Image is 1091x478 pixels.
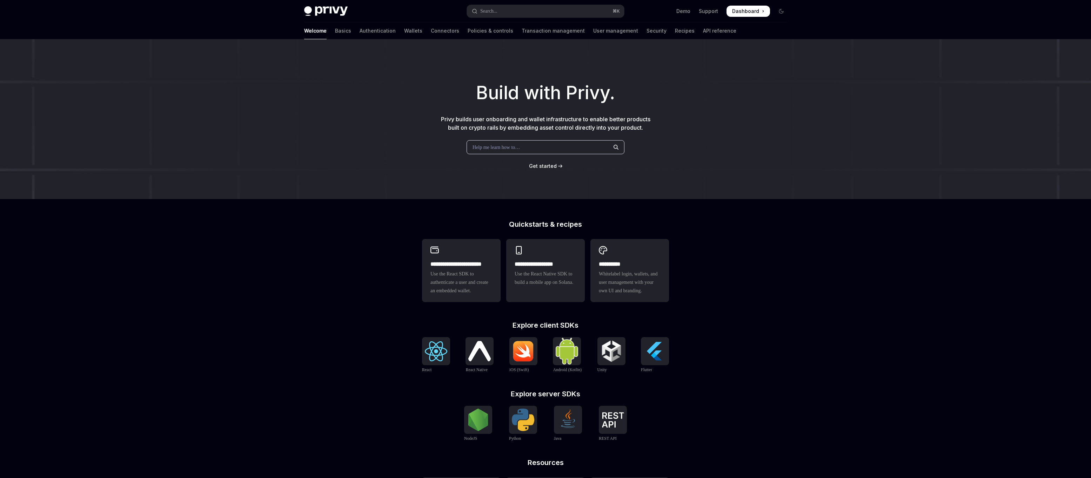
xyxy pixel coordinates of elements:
[602,412,624,428] img: REST API
[599,270,661,295] span: Whitelabel login, wallets, and user management with your own UI and branding.
[590,239,669,302] a: **** *****Whitelabel login, wallets, and user management with your own UI and branding.
[466,337,494,374] a: React NativeReact Native
[553,337,582,374] a: Android (Kotlin)Android (Kotlin)
[776,6,787,17] button: Toggle dark mode
[304,6,348,16] img: dark logo
[599,436,617,441] span: REST API
[441,116,650,131] span: Privy builds user onboarding and wallet infrastructure to enable better products built on crypto ...
[467,5,624,18] button: Open search
[675,22,695,39] a: Recipes
[335,22,351,39] a: Basics
[727,6,770,17] a: Dashboard
[600,340,623,362] img: Unity
[467,409,489,431] img: NodeJS
[466,367,487,372] span: React Native
[557,409,579,431] img: Java
[599,406,627,442] a: REST APIREST API
[422,459,669,466] h2: Resources
[464,406,492,442] a: NodeJSNodeJS
[509,367,529,372] span: iOS (Swift)
[422,390,669,397] h2: Explore server SDKs
[553,367,582,372] span: Android (Kotlin)
[473,144,520,151] span: Help me learn how to…
[522,22,585,39] a: Transaction management
[641,337,669,374] a: FlutterFlutter
[529,163,557,170] a: Get started
[597,367,607,372] span: Unity
[512,341,535,362] img: iOS (Swift)
[676,8,690,15] a: Demo
[422,221,669,228] h2: Quickstarts & recipes
[647,22,667,39] a: Security
[509,436,521,441] span: Python
[425,341,447,361] img: React
[468,341,491,361] img: React Native
[512,409,534,431] img: Python
[641,367,652,372] span: Flutter
[506,239,585,302] a: **** **** **** ***Use the React Native SDK to build a mobile app on Solana.
[515,270,576,287] span: Use the React Native SDK to build a mobile app on Solana.
[554,436,561,441] span: Java
[509,337,537,374] a: iOS (Swift)iOS (Swift)
[732,8,759,15] span: Dashboard
[597,337,625,374] a: UnityUnity
[422,337,450,374] a: ReactReact
[431,22,459,39] a: Connectors
[304,22,327,39] a: Welcome
[468,22,513,39] a: Policies & controls
[554,406,582,442] a: JavaJava
[360,22,396,39] a: Authentication
[430,270,492,295] span: Use the React SDK to authenticate a user and create an embedded wallet.
[644,340,666,362] img: Flutter
[613,8,620,14] span: ⌘ K
[404,22,422,39] a: Wallets
[464,436,477,441] span: NodeJS
[556,338,578,364] img: Android (Kotlin)
[480,7,497,15] div: Search...
[11,79,1080,107] h1: Build with Privy.
[703,22,736,39] a: API reference
[593,22,638,39] a: User management
[509,406,537,442] a: PythonPython
[422,322,669,329] h2: Explore client SDKs
[699,8,718,15] a: Support
[529,163,557,169] span: Get started
[422,367,431,372] span: React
